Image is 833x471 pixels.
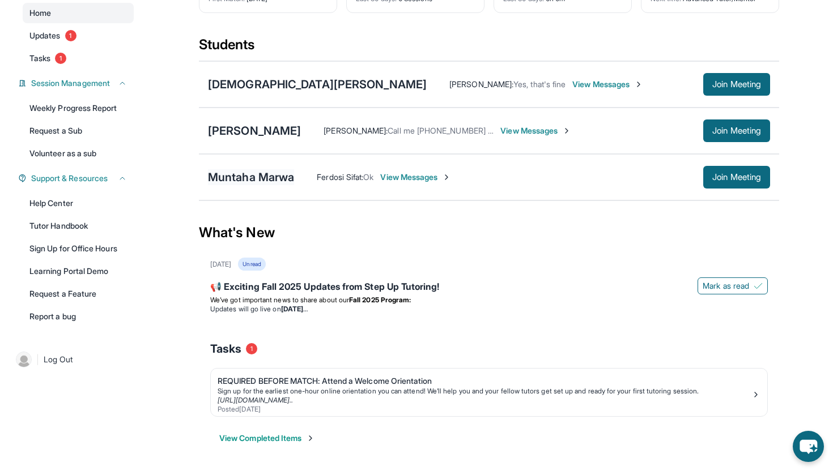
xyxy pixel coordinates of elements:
[29,30,61,41] span: Updates
[562,126,571,135] img: Chevron-Right
[380,172,451,183] span: View Messages
[349,296,411,304] strong: Fall 2025 Program:
[703,280,749,292] span: Mark as read
[31,173,108,184] span: Support & Resources
[27,78,127,89] button: Session Management
[210,305,768,314] li: Updates will go live on
[23,193,134,213] a: Help Center
[23,48,134,68] a: Tasks1
[572,79,643,90] span: View Messages
[218,405,751,414] div: Posted [DATE]
[55,53,66,64] span: 1
[36,353,39,366] span: |
[23,121,134,141] a: Request a Sub
[23,98,134,118] a: Weekly Progress Report
[703,166,770,189] button: Join Meeting
[388,126,576,135] span: Call me [PHONE_NUMBER] When you get a. Second
[23,306,134,327] a: Report a bug
[703,73,770,96] button: Join Meeting
[363,172,373,182] span: Ok
[238,258,265,271] div: Unread
[754,281,763,290] img: Mark as read
[210,341,241,357] span: Tasks
[23,238,134,259] a: Sign Up for Office Hours
[218,375,751,387] div: REQUIRED BEFORE MATCH: Attend a Welcome Orientation
[208,76,427,92] div: [DEMOGRAPHIC_DATA][PERSON_NAME]
[793,431,824,462] button: chat-button
[11,347,134,372] a: |Log Out
[219,433,315,444] button: View Completed Items
[23,3,134,23] a: Home
[29,7,51,19] span: Home
[634,80,643,89] img: Chevron-Right
[712,127,761,134] span: Join Meeting
[246,343,257,354] span: 1
[210,280,768,296] div: 📢 Exciting Fall 2025 Updates from Step Up Tutoring!
[712,174,761,181] span: Join Meeting
[218,387,751,396] div: Sign up for the earliest one-hour online orientation you can attend! We’ll help you and your fell...
[442,173,451,182] img: Chevron-Right
[281,305,308,313] strong: [DATE]
[208,123,301,139] div: [PERSON_NAME]
[23,261,134,281] a: Learning Portal Demo
[703,119,770,142] button: Join Meeting
[210,260,231,269] div: [DATE]
[218,396,293,404] a: [URL][DOMAIN_NAME]..
[210,296,349,304] span: We’ve got important news to share about our
[29,53,50,64] span: Tasks
[31,78,110,89] span: Session Management
[23,284,134,304] a: Request a Feature
[208,169,294,185] div: Muntaha Marwa
[324,126,388,135] span: [PERSON_NAME] :
[513,79,566,89] span: Yes, that's fine
[500,125,571,136] span: View Messages
[211,369,767,416] a: REQUIRED BEFORE MATCH: Attend a Welcome OrientationSign up for the earliest one-hour online orien...
[23,216,134,236] a: Tutor Handbook
[712,81,761,88] span: Join Meeting
[16,352,32,367] img: user-img
[27,173,127,184] button: Support & Resources
[317,172,363,182] span: Ferdosi Sifat :
[698,277,768,294] button: Mark as read
[44,354,73,365] span: Log Out
[23,25,134,46] a: Updates1
[199,36,779,61] div: Students
[23,143,134,164] a: Volunteer as a sub
[449,79,513,89] span: [PERSON_NAME] :
[65,30,76,41] span: 1
[199,208,779,258] div: What's New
